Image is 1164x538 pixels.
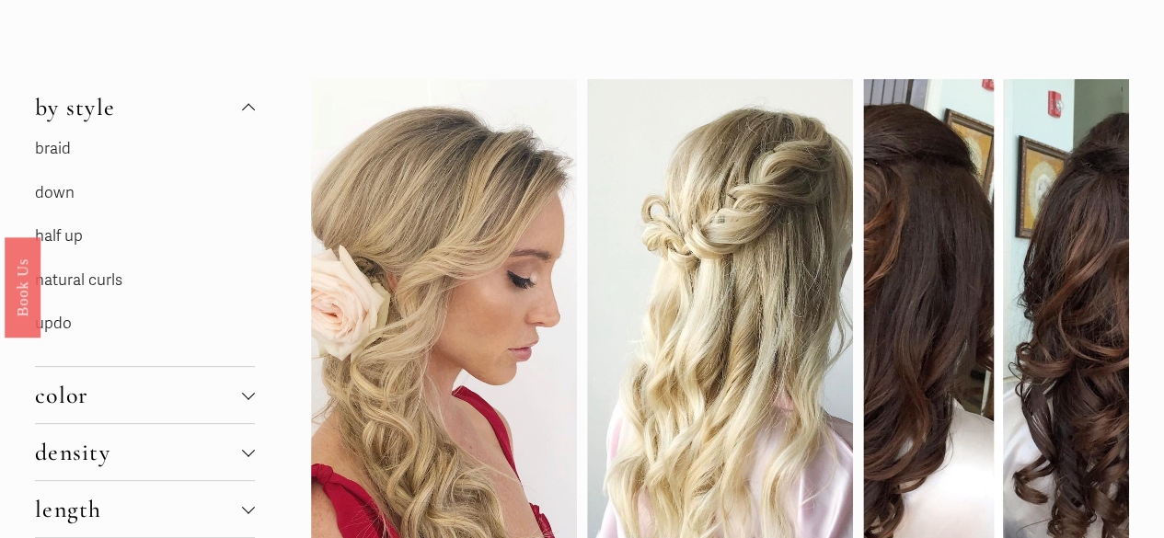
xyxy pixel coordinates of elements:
[35,135,255,366] div: by style
[35,438,242,466] span: density
[5,236,40,337] a: Book Us
[35,270,122,290] a: natural curls
[35,79,255,135] button: by style
[35,226,83,246] a: half up
[35,424,255,480] button: density
[35,139,71,158] a: braid
[35,481,255,537] button: length
[35,495,242,523] span: length
[35,183,75,202] a: down
[35,381,242,409] span: color
[35,314,72,333] a: updo
[35,367,255,423] button: color
[35,93,242,121] span: by style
